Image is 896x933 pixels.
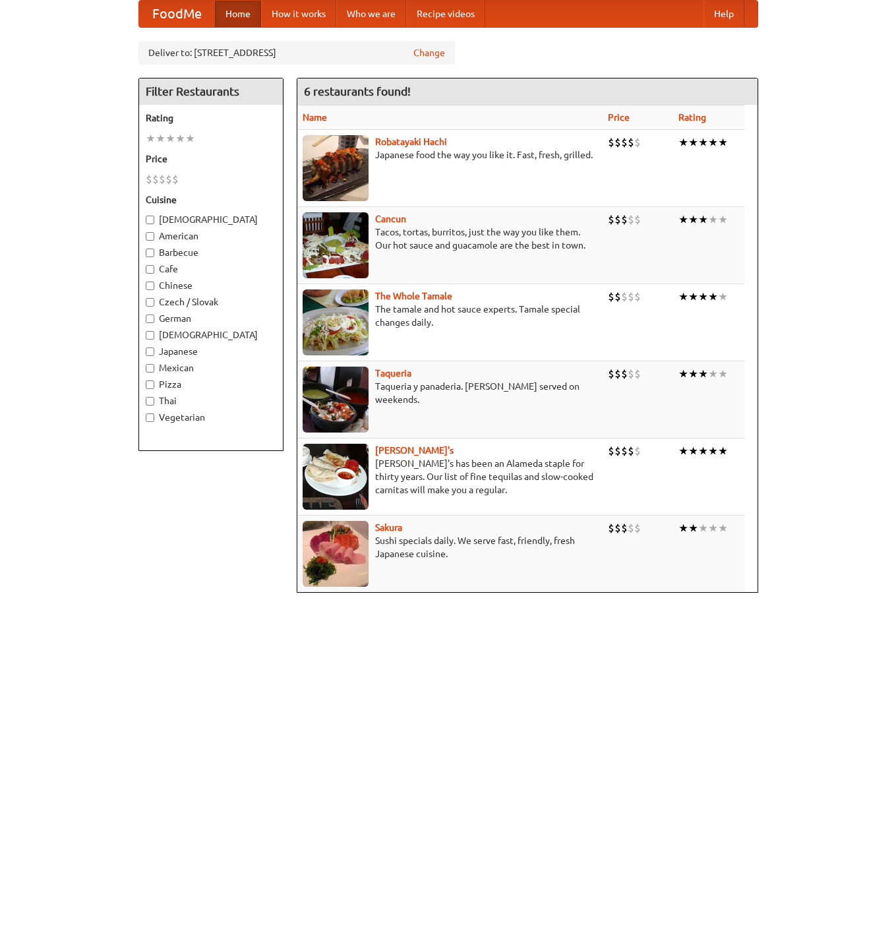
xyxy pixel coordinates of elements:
[146,298,154,307] input: Czech / Slovak
[678,212,688,227] li: ★
[146,378,276,391] label: Pizza
[634,521,641,535] li: $
[634,212,641,227] li: $
[146,262,276,276] label: Cafe
[146,282,154,290] input: Chinese
[146,397,154,406] input: Thai
[146,232,154,241] input: American
[708,212,718,227] li: ★
[139,78,283,105] h4: Filter Restaurants
[146,413,154,422] input: Vegetarian
[303,457,597,497] p: [PERSON_NAME]'s has been an Alameda staple for thirty years. Our list of fine tequilas and slow-c...
[375,291,452,301] a: The Whole Tamale
[621,212,628,227] li: $
[146,315,154,323] input: German
[303,367,369,433] img: taqueria.jpg
[146,265,154,274] input: Cafe
[698,521,708,535] li: ★
[608,135,614,150] li: $
[156,131,165,146] li: ★
[628,212,634,227] li: $
[146,411,276,424] label: Vegetarian
[146,328,276,342] label: [DEMOGRAPHIC_DATA]
[146,345,276,358] label: Japanese
[375,368,411,378] a: Taqueria
[621,135,628,150] li: $
[718,212,728,227] li: ★
[303,534,597,560] p: Sushi specials daily. We serve fast, friendly, fresh Japanese cuisine.
[628,135,634,150] li: $
[304,85,411,98] ng-pluralize: 6 restaurants found!
[303,444,369,510] img: pedros.jpg
[614,521,621,535] li: $
[718,444,728,458] li: ★
[708,289,718,304] li: ★
[375,214,406,224] b: Cancun
[628,521,634,535] li: $
[146,394,276,407] label: Thai
[413,46,445,59] a: Change
[634,135,641,150] li: $
[406,1,485,27] a: Recipe videos
[698,135,708,150] li: ★
[688,521,698,535] li: ★
[303,380,597,406] p: Taqueria y panaderia. [PERSON_NAME] served on weekends.
[688,135,698,150] li: ★
[628,444,634,458] li: $
[628,367,634,381] li: $
[718,289,728,304] li: ★
[634,444,641,458] li: $
[138,41,455,65] div: Deliver to: [STREET_ADDRESS]
[708,444,718,458] li: ★
[621,521,628,535] li: $
[375,522,402,533] a: Sakura
[146,347,154,356] input: Japanese
[261,1,336,27] a: How it works
[678,521,688,535] li: ★
[628,289,634,304] li: $
[688,444,698,458] li: ★
[614,212,621,227] li: $
[152,172,159,187] li: $
[375,136,447,147] a: Robatayaki Hachi
[146,331,154,340] input: [DEMOGRAPHIC_DATA]
[146,246,276,259] label: Barbecue
[688,367,698,381] li: ★
[614,367,621,381] li: $
[303,303,597,329] p: The tamale and hot sauce experts. Tamale special changes daily.
[146,312,276,325] label: German
[698,212,708,227] li: ★
[678,444,688,458] li: ★
[621,444,628,458] li: $
[608,444,614,458] li: $
[678,289,688,304] li: ★
[708,521,718,535] li: ★
[698,367,708,381] li: ★
[688,289,698,304] li: ★
[375,445,454,456] a: [PERSON_NAME]'s
[146,131,156,146] li: ★
[303,148,597,162] p: Japanese food the way you like it. Fast, fresh, grilled.
[146,216,154,224] input: [DEMOGRAPHIC_DATA]
[146,152,276,166] h5: Price
[303,212,369,278] img: cancun.jpg
[718,521,728,535] li: ★
[718,135,728,150] li: ★
[336,1,406,27] a: Who we are
[146,380,154,389] input: Pizza
[608,289,614,304] li: $
[708,367,718,381] li: ★
[698,289,708,304] li: ★
[146,172,152,187] li: $
[614,135,621,150] li: $
[678,135,688,150] li: ★
[718,367,728,381] li: ★
[608,367,614,381] li: $
[708,135,718,150] li: ★
[146,279,276,292] label: Chinese
[146,364,154,373] input: Mexican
